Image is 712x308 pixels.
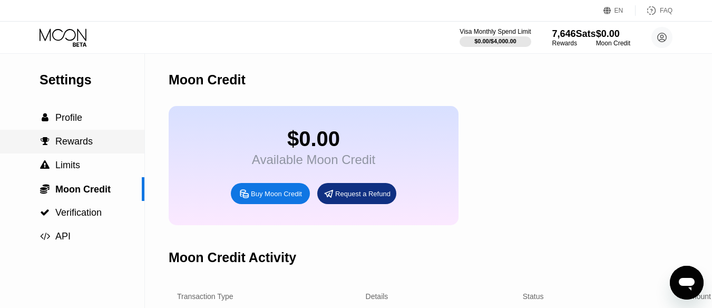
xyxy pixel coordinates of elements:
[252,152,375,167] div: Available Moon Credit
[55,207,102,218] span: Verification
[42,113,48,122] span: 
[660,7,672,14] div: FAQ
[552,28,596,40] div: 7,646 Sats
[603,5,636,16] div: EN
[55,160,80,170] span: Limits
[40,184,50,194] span: 
[686,292,711,301] div: Amount
[596,28,630,47] div: $0.00Moon Credit
[460,28,531,47] div: Visa Monthly Spend Limit$0.00/$4,000.00
[40,137,50,146] div: 
[41,137,50,146] span: 
[55,231,71,242] span: API
[40,72,144,88] div: Settings
[615,7,623,14] div: EN
[55,112,82,123] span: Profile
[523,292,544,301] div: Status
[40,160,50,170] span: 
[335,189,391,198] div: Request a Refund
[40,208,50,217] span: 
[40,232,50,241] span: 
[252,127,375,151] div: $0.00
[596,40,630,47] div: Moon Credit
[177,292,233,301] div: Transaction Type
[552,28,596,47] div: 7,646SatsRewards
[169,72,246,88] div: Moon Credit
[552,40,596,47] div: Rewards
[317,183,396,204] div: Request a Refund
[231,183,310,204] div: Buy Moon Credit
[55,184,111,195] span: Moon Credit
[251,189,302,198] div: Buy Moon Credit
[366,292,388,301] div: Details
[40,113,50,122] div: 
[55,136,93,147] span: Rewards
[460,28,531,35] div: Visa Monthly Spend Limit
[670,266,704,300] iframe: Button to launch messaging window
[596,28,630,40] div: $0.00
[636,5,672,16] div: FAQ
[474,38,516,44] div: $0.00 / $4,000.00
[169,250,296,265] div: Moon Credit Activity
